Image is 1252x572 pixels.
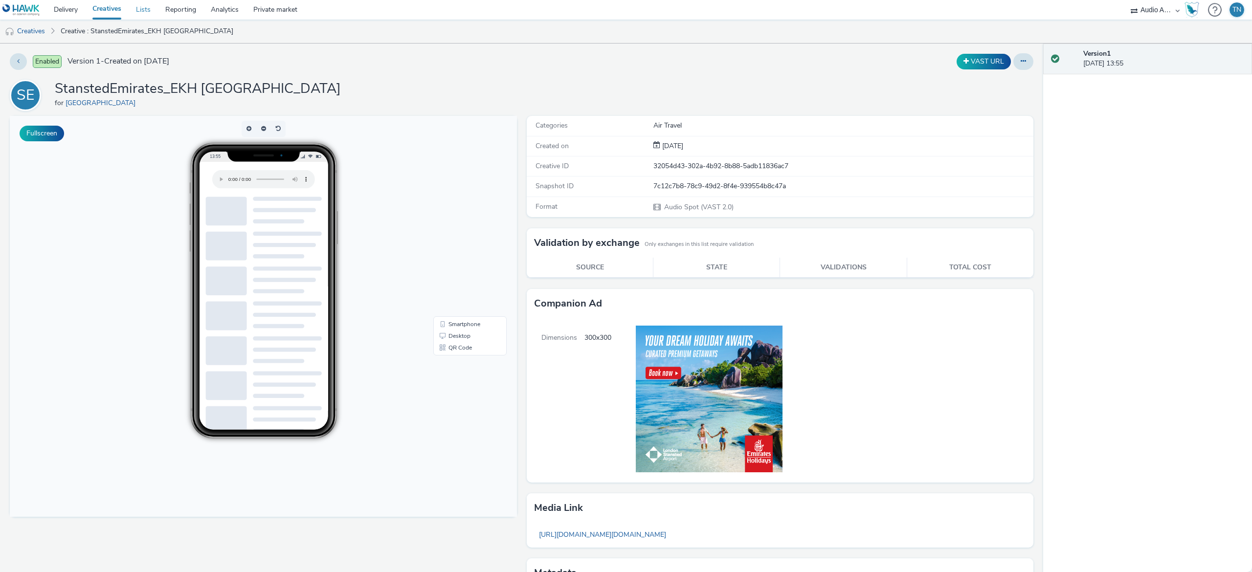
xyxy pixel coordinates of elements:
[55,98,66,108] span: for
[653,161,1033,171] div: 32054d43-302a-4b92-8b88-5adb11836ac7
[66,98,139,108] a: [GEOGRAPHIC_DATA]
[907,258,1033,278] th: Total cost
[660,141,683,151] span: [DATE]
[10,90,45,100] a: SE
[1232,2,1241,17] div: TN
[584,318,611,483] span: 300x300
[534,236,640,250] h3: Validation by exchange
[653,258,780,278] th: State
[534,296,602,311] h3: Companion Ad
[957,54,1011,69] button: VAST URL
[536,202,558,211] span: Format
[439,217,461,223] span: Desktop
[20,126,64,141] button: Fullscreen
[660,141,683,151] div: Creation 12 September 2025, 13:55
[527,318,584,483] span: Dimensions
[5,27,15,37] img: audio
[67,56,169,67] span: Version 1 - Created on [DATE]
[1083,49,1111,58] strong: Version 1
[55,80,341,98] h1: StanstedEmirates_EKH [GEOGRAPHIC_DATA]
[17,82,34,109] div: SE
[439,229,462,235] span: QR Code
[536,141,569,151] span: Created on
[33,55,62,68] span: Enabled
[954,54,1013,69] div: Duplicate the creative as a VAST URL
[536,181,574,191] span: Snapshot ID
[425,214,495,226] li: Desktop
[425,226,495,238] li: QR Code
[645,241,754,248] small: Only exchanges in this list require validation
[611,318,790,480] img: Companion Ad
[2,4,40,16] img: undefined Logo
[536,161,569,171] span: Creative ID
[1083,49,1244,69] div: [DATE] 13:55
[527,258,653,278] th: Source
[534,525,671,544] a: [URL][DOMAIN_NAME][DOMAIN_NAME]
[534,501,583,515] h3: Media link
[56,20,238,43] a: Creative : StanstedEmirates_EKH [GEOGRAPHIC_DATA]
[653,181,1033,191] div: 7c12c7b8-78c9-49d2-8f4e-939554b8c47a
[663,202,734,212] span: Audio Spot (VAST 2.0)
[1185,2,1199,18] img: Hawk Academy
[653,121,1033,131] div: Air Travel
[780,258,907,278] th: Validations
[1185,2,1203,18] a: Hawk Academy
[536,121,568,130] span: Categories
[439,205,470,211] span: Smartphone
[425,202,495,214] li: Smartphone
[200,38,210,43] span: 13:55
